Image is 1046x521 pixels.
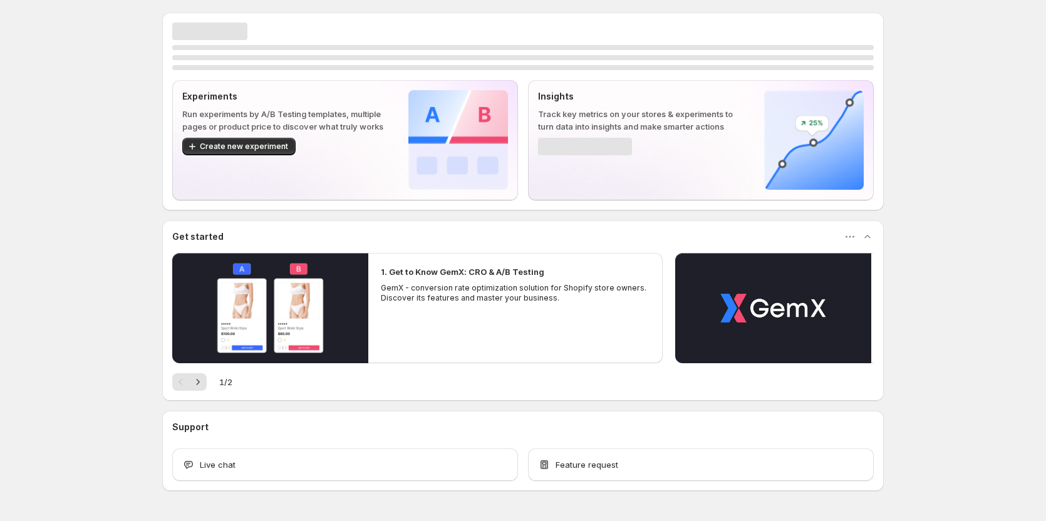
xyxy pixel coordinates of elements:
[182,108,388,133] p: Run experiments by A/B Testing templates, multiple pages or product price to discover what truly ...
[172,421,209,433] h3: Support
[189,373,207,391] button: Next
[764,90,864,190] img: Insights
[200,458,236,471] span: Live chat
[556,458,618,471] span: Feature request
[408,90,508,190] img: Experiments
[182,138,296,155] button: Create new experiment
[172,253,368,363] button: Play video
[219,376,232,388] span: 1 / 2
[381,283,650,303] p: GemX - conversion rate optimization solution for Shopify store owners. Discover its features and ...
[538,90,744,103] p: Insights
[381,266,544,278] h2: 1. Get to Know GemX: CRO & A/B Testing
[538,108,744,133] p: Track key metrics on your stores & experiments to turn data into insights and make smarter actions
[172,230,224,243] h3: Get started
[675,253,871,363] button: Play video
[200,142,288,152] span: Create new experiment
[182,90,388,103] p: Experiments
[172,373,207,391] nav: Pagination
